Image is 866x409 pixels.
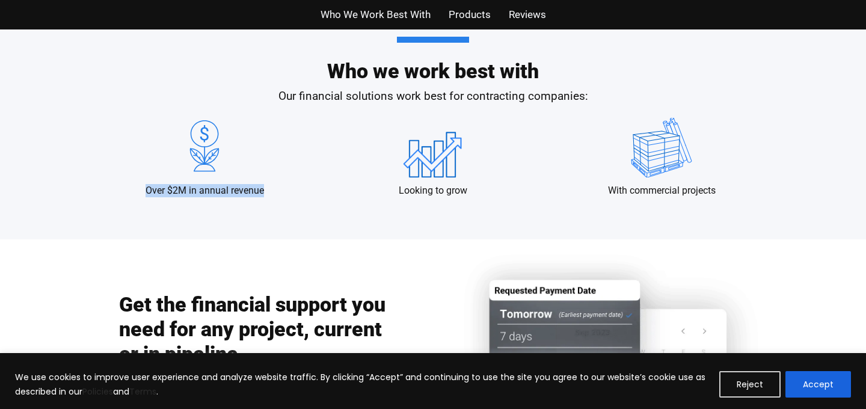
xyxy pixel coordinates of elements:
h2: Who we work best with [90,37,776,81]
a: Products [449,6,491,23]
a: Reviews [509,6,546,23]
a: Policies [82,386,113,398]
a: Who We Work Best With [321,6,431,23]
p: With commercial projects [608,184,716,197]
p: We use cookies to improve user experience and analyze website traffic. By clicking “Accept” and c... [15,370,710,399]
p: Looking to grow [399,184,467,197]
button: Reject [719,371,781,398]
a: Terms [129,386,156,398]
button: Accept [785,371,851,398]
p: Over $2M in annual revenue [146,184,264,197]
p: Our financial solutions work best for contracting companies: [90,88,776,105]
h2: Get the financial support you need for any project, current or in pipeline [119,292,390,366]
